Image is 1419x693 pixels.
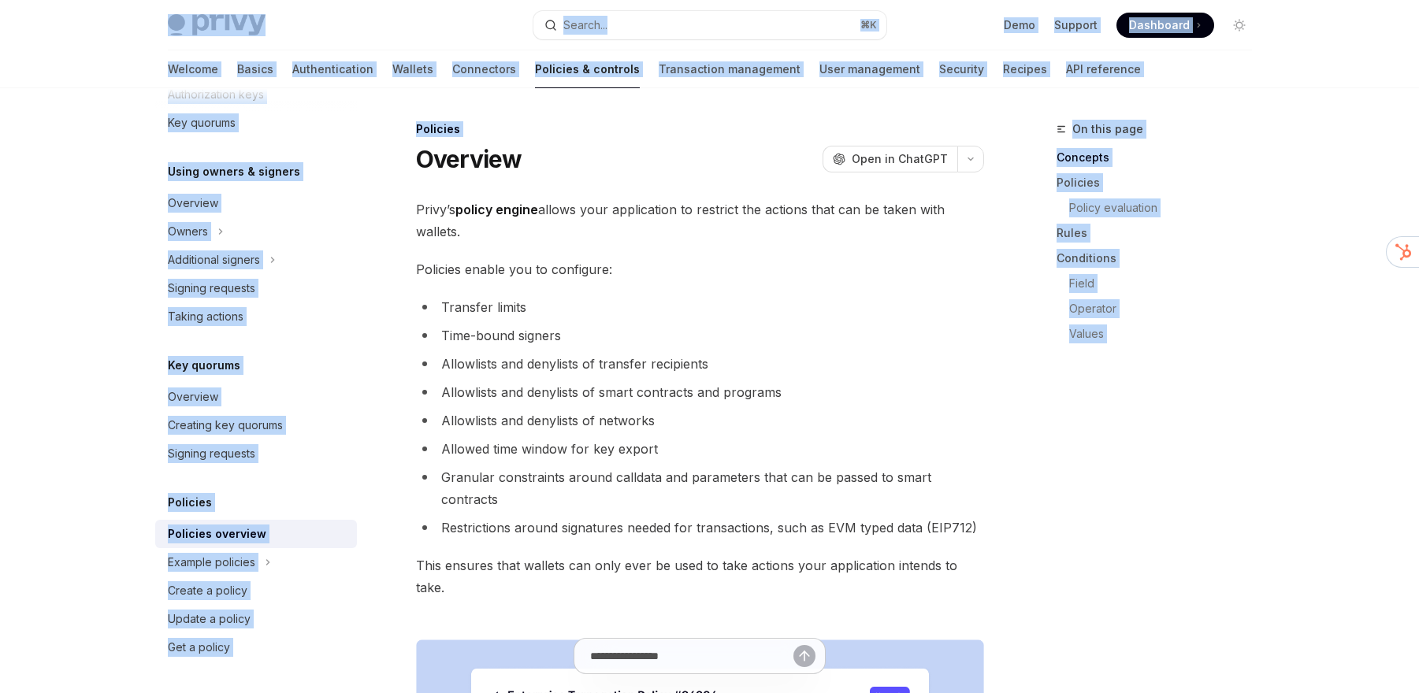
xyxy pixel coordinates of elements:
button: Open in ChatGPT [823,146,957,172]
a: Authentication [292,50,373,88]
img: light logo [168,14,266,36]
div: Taking actions [168,307,243,326]
li: Transfer limits [416,296,984,318]
a: Operator [1057,296,1265,321]
span: Open in ChatGPT [852,151,948,167]
div: Key quorums [168,113,236,132]
li: Granular constraints around calldata and parameters that can be passed to smart contracts [416,466,984,510]
span: Privy’s allows your application to restrict the actions that can be taken with wallets. [416,198,984,243]
h1: Overview [416,145,522,173]
strong: policy engine [455,202,538,217]
li: Restrictions around signatures needed for transactions, such as EVM typed data (EIP712) [416,517,984,539]
a: Wallets [392,50,433,88]
a: Get a policy [155,633,357,661]
h5: Using owners & signers [168,162,300,181]
div: Creating key quorums [168,416,283,435]
h5: Policies [168,493,212,512]
li: Time-bound signers [416,324,984,346]
a: Signing requests [155,439,357,468]
div: Get a policy [168,638,230,657]
h5: Key quorums [168,356,240,375]
span: ⌘ K [860,19,877,31]
a: Support [1054,17,1098,33]
a: Key quorums [155,109,357,137]
a: Concepts [1057,145,1265,170]
div: Policies overview [168,524,266,543]
a: Recipes [1003,50,1047,88]
div: Additional signers [168,250,260,269]
button: Open search [533,11,886,39]
a: Update a policy [155,605,357,633]
a: Welcome [168,50,218,88]
span: Policies enable you to configure: [416,258,984,280]
li: Allowlists and denylists of smart contracts and programs [416,381,984,403]
li: Allowlists and denylists of transfer recipients [416,353,984,375]
li: Allowed time window for key export [416,438,984,460]
a: Create a policy [155,576,357,605]
a: Signing requests [155,274,357,302]
a: Taking actions [155,302,357,331]
a: Creating key quorums [155,411,357,439]
a: Field [1057,271,1265,296]
button: Toggle Owners section [155,217,357,246]
div: Update a policy [168,610,251,628]
a: Basics [237,50,273,88]
a: Conditions [1057,246,1265,271]
a: Connectors [452,50,516,88]
div: Overview [168,387,218,406]
div: Search... [563,16,607,35]
a: Values [1057,321,1265,346]
button: Toggle Example policies section [155,548,357,576]
a: Transaction management [659,50,801,88]
div: Policies [416,121,984,137]
a: Policies [1057,170,1265,195]
span: This ensures that wallets can only ever be used to take actions your application intends to take. [416,554,984,598]
a: Rules [1057,220,1265,246]
div: Example policies [168,553,255,572]
button: Toggle Additional signers section [155,246,357,274]
a: Policies overview [155,520,357,548]
input: Ask a question... [590,639,793,673]
span: On this page [1072,120,1143,139]
button: Toggle dark mode [1227,13,1252,38]
a: API reference [1066,50,1141,88]
a: Policy evaluation [1057,195,1265,220]
a: Overview [155,383,357,411]
div: Overview [168,194,218,213]
a: Overview [155,189,357,217]
div: Owners [168,222,208,241]
a: User management [819,50,920,88]
a: Demo [1004,17,1035,33]
div: Signing requests [168,444,255,463]
div: Create a policy [168,581,247,600]
a: Security [939,50,984,88]
button: Send message [793,645,815,667]
li: Allowlists and denylists of networks [416,409,984,432]
a: Dashboard [1116,13,1214,38]
div: Signing requests [168,279,255,298]
a: Policies & controls [535,50,640,88]
span: Dashboard [1129,17,1190,33]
